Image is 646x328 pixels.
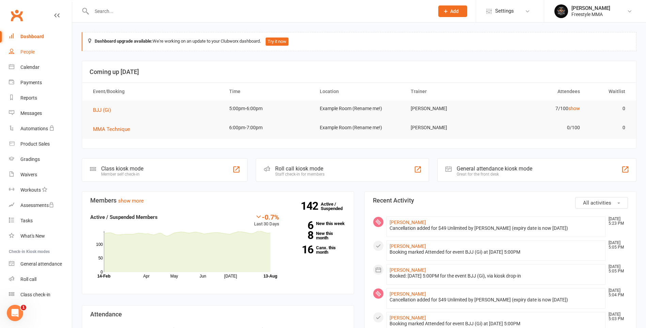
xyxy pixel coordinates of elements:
[405,83,495,100] th: Trainer
[87,83,223,100] th: Event/Booking
[90,6,429,16] input: Search...
[9,152,72,167] a: Gradings
[289,231,346,240] a: 8New this month
[9,272,72,287] a: Roll call
[20,156,40,162] div: Gradings
[20,292,50,297] div: Class check-in
[93,125,135,133] button: MMA Technique
[571,11,610,17] div: Freestyle MMA
[390,267,426,273] a: [PERSON_NAME]
[495,101,586,117] td: 7/100
[605,288,628,297] time: [DATE] 5:04 PM
[21,305,26,310] span: 1
[605,241,628,250] time: [DATE] 5:05 PM
[20,80,42,85] div: Payments
[254,213,279,228] div: Last 30 Days
[289,221,346,226] a: 6New this week
[390,243,426,249] a: [PERSON_NAME]
[20,261,62,267] div: General attendance
[223,101,314,117] td: 5:00pm-6:00pm
[101,172,143,177] div: Member self check-in
[9,136,72,152] a: Product Sales
[289,245,346,254] a: 16Canx. this month
[93,106,116,114] button: BJJ (Gi)
[9,287,72,302] a: Class kiosk mode
[223,120,314,136] td: 6:00pm-7:00pm
[450,9,459,14] span: Add
[457,165,532,172] div: General attendance kiosk mode
[438,5,467,17] button: Add
[9,213,72,228] a: Tasks
[275,165,325,172] div: Roll call kiosk mode
[586,101,631,117] td: 0
[301,201,321,211] strong: 142
[9,106,72,121] a: Messages
[390,291,426,297] a: [PERSON_NAME]
[314,101,404,117] td: Example Room (Rename me!)
[90,197,346,204] h3: Members
[90,69,629,75] h3: Coming up [DATE]
[314,120,404,136] td: Example Room (Rename me!)
[289,230,313,240] strong: 8
[289,220,313,230] strong: 6
[20,187,41,193] div: Workouts
[390,315,426,320] a: [PERSON_NAME]
[605,312,628,321] time: [DATE] 5:03 PM
[495,83,586,100] th: Attendees
[20,126,48,131] div: Automations
[575,197,628,209] button: All activities
[82,32,636,51] div: We're working on an update to your Clubworx dashboard.
[8,7,25,24] a: Clubworx
[90,311,346,318] h3: Attendance
[20,203,54,208] div: Assessments
[605,217,628,226] time: [DATE] 5:23 PM
[314,83,404,100] th: Location
[586,120,631,136] td: 0
[568,106,580,111] a: show
[90,214,158,220] strong: Active / Suspended Members
[586,83,631,100] th: Waitlist
[390,225,603,231] div: Cancellation added for $49 Unlimited by [PERSON_NAME] (expiry date is now [DATE])
[605,265,628,273] time: [DATE] 5:05 PM
[9,228,72,244] a: What's New
[20,110,42,116] div: Messages
[20,64,40,70] div: Calendar
[9,60,72,75] a: Calendar
[20,49,35,55] div: People
[20,277,36,282] div: Roll call
[554,4,568,18] img: thumb_image1660268831.png
[583,200,611,206] span: All activities
[289,244,313,255] strong: 16
[20,172,37,177] div: Waivers
[390,273,603,279] div: Booked: [DATE] 5:00PM for the event BJJ (Gi), via kiosk drop-in
[20,34,44,39] div: Dashboard
[275,172,325,177] div: Staff check-in for members
[9,198,72,213] a: Assessments
[321,197,351,216] a: 142Active / Suspended
[373,197,628,204] h3: Recent Activity
[390,220,426,225] a: [PERSON_NAME]
[101,165,143,172] div: Class kiosk mode
[495,120,586,136] td: 0/100
[457,172,532,177] div: Great for the front desk
[20,95,37,101] div: Reports
[9,90,72,106] a: Reports
[223,83,314,100] th: Time
[95,39,153,44] strong: Dashboard upgrade available:
[9,256,72,272] a: General attendance kiosk mode
[254,213,279,221] div: -0.7%
[118,198,144,204] a: show more
[20,218,33,223] div: Tasks
[571,5,610,11] div: [PERSON_NAME]
[9,121,72,136] a: Automations
[390,297,603,303] div: Cancellation added for $49 Unlimited by [PERSON_NAME] (expiry date is now [DATE])
[9,29,72,44] a: Dashboard
[20,141,50,147] div: Product Sales
[7,305,23,321] iframe: Intercom live chat
[9,75,72,90] a: Payments
[390,249,603,255] div: Booking marked Attended for event BJJ (Gi) at [DATE] 5:00PM
[495,3,514,19] span: Settings
[266,38,288,46] button: Try it now
[93,107,111,113] span: BJJ (Gi)
[390,321,603,327] div: Booking marked Attended for event BJJ (Gi) at [DATE] 5:00PM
